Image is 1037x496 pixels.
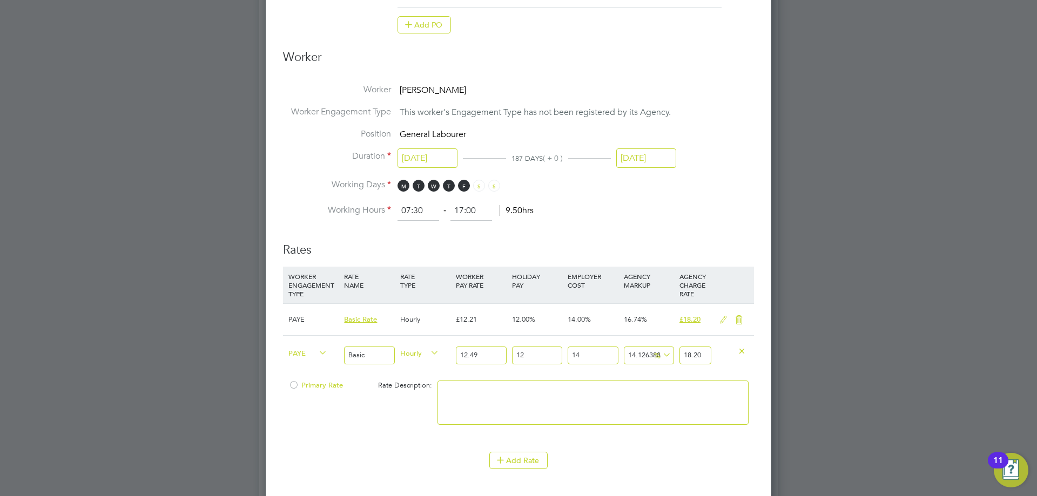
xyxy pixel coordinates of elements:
div: Hourly [398,304,453,335]
span: 12.00% [512,315,535,324]
h3: Rates [283,232,754,258]
span: 16.74% [624,315,647,324]
span: Basic Rate [344,315,377,324]
span: T [443,180,455,192]
div: EMPLOYER COST [565,267,621,295]
span: £18.20 [679,315,701,324]
span: % [650,349,672,361]
span: F [458,180,470,192]
label: Duration [283,151,391,162]
span: Primary Rate [288,381,343,390]
span: 187 DAYS [511,154,543,163]
input: Select one [616,148,676,168]
label: Worker Engagement Type [283,106,391,118]
label: Working Days [283,179,391,191]
div: WORKER PAY RATE [453,267,509,295]
input: Select one [398,148,457,168]
div: £12.21 [453,304,509,335]
label: Worker [283,84,391,96]
label: Position [283,128,391,140]
div: RATE TYPE [398,267,453,295]
span: Rate Description: [378,381,432,390]
div: AGENCY CHARGE RATE [677,267,714,303]
div: PAYE [286,304,341,335]
span: [PERSON_NAME] [400,85,466,96]
button: Add PO [398,16,451,33]
div: AGENCY MARKUP [621,267,677,295]
div: RATE NAME [341,267,397,295]
span: M [398,180,409,192]
button: Add Rate [489,452,548,469]
span: 14.00% [568,315,591,324]
span: T [413,180,425,192]
span: W [428,180,440,192]
label: Working Hours [283,205,391,216]
span: S [473,180,485,192]
span: This worker's Engagement Type has not been registered by its Agency. [400,107,671,118]
div: HOLIDAY PAY [509,267,565,295]
h3: Worker [283,50,754,74]
span: ( + 0 ) [543,153,563,163]
div: WORKER ENGAGEMENT TYPE [286,267,341,303]
input: 08:00 [398,201,439,221]
div: 11 [993,460,1003,474]
span: PAYE [288,346,327,358]
span: S [488,180,500,192]
span: ‐ [441,205,448,216]
span: General Labourer [400,129,466,140]
button: Open Resource Center, 11 new notifications [994,453,1028,487]
span: 9.50hrs [500,205,534,216]
input: 17:00 [450,201,492,221]
span: Hourly [400,346,439,358]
